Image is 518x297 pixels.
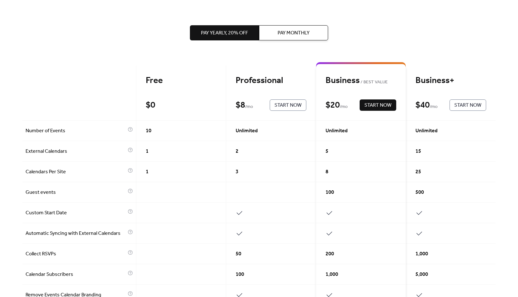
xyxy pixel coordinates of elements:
span: 100 [326,189,334,196]
span: Number of Events [26,127,126,135]
span: External Calendars [26,148,126,155]
span: 200 [326,250,334,258]
span: 10 [146,127,151,135]
button: Start Now [450,99,486,111]
span: Custom Start Date [26,209,126,217]
div: $ 40 [415,100,430,111]
span: 3 [236,168,238,176]
div: Free [146,75,216,86]
span: Calendars Per Site [26,168,126,176]
span: Unlimited [236,127,258,135]
span: 1 [146,148,149,155]
span: Pay Monthly [278,29,309,37]
span: 1,000 [415,250,428,258]
span: 50 [236,250,241,258]
span: Calendar Subscribers [26,271,126,278]
span: Collect RSVPs [26,250,126,258]
div: $ 0 [146,100,155,111]
span: / mo [340,103,348,111]
span: Unlimited [415,127,438,135]
span: 5 [326,148,328,155]
span: BEST VALUE [360,79,388,86]
span: 5,000 [415,271,428,278]
span: Guest events [26,189,126,196]
span: 15 [415,148,421,155]
span: Start Now [364,102,391,109]
span: / mo [245,103,253,111]
span: 500 [415,189,424,196]
button: Pay Monthly [259,25,328,40]
button: Start Now [360,99,396,111]
span: 100 [236,271,244,278]
span: 25 [415,168,421,176]
span: Unlimited [326,127,348,135]
div: Business [326,75,396,86]
span: 8 [326,168,328,176]
span: 1 [146,168,149,176]
span: 1,000 [326,271,338,278]
span: Pay Yearly, 20% off [201,29,248,37]
span: 2 [236,148,238,155]
div: Professional [236,75,306,86]
span: Start Now [454,102,481,109]
div: Business+ [415,75,486,86]
span: / mo [430,103,438,111]
div: $ 8 [236,100,245,111]
span: Start Now [274,102,302,109]
button: Pay Yearly, 20% off [190,25,259,40]
span: Automatic Syncing with External Calendars [26,230,126,237]
div: $ 20 [326,100,340,111]
button: Start Now [270,99,306,111]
